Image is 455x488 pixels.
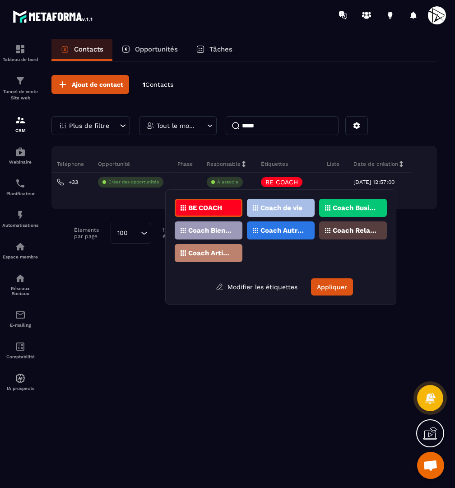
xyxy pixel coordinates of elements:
[261,160,288,168] p: Étiquettes
[187,39,241,61] a: Tâches
[2,57,38,62] p: Tableau de bord
[15,310,26,320] img: email
[74,45,103,53] p: Contacts
[112,39,187,61] a: Opportunités
[51,39,112,61] a: Contacts
[177,160,193,168] p: Phase
[260,205,302,211] p: Coach de vie
[333,227,376,234] p: Coach Relations
[265,179,298,185] p: BE COACH
[15,210,26,221] img: automations
[207,160,241,168] p: Responsable
[2,354,38,359] p: Comptabilité
[311,278,353,296] button: Appliquer
[2,191,38,196] p: Planificateur
[57,160,84,168] p: Téléphone
[209,279,304,295] button: Modifier les étiquettes
[15,241,26,252] img: automations
[57,178,78,186] a: +33
[353,179,395,185] p: [DATE] 12:57:00
[15,178,26,189] img: scheduler
[143,80,173,89] p: 1
[333,205,376,211] p: Coach Business
[2,334,38,366] a: accountantaccountantComptabilité
[111,223,151,244] div: Search for option
[353,160,398,168] p: Date de création
[2,89,38,101] p: Tunnel de vente Site web
[114,228,131,238] span: 100
[2,303,38,334] a: emailemailE-mailing
[108,179,159,185] p: Créer des opportunités
[2,235,38,266] a: automationsautomationsEspace membre
[2,223,38,228] p: Automatisations
[135,45,178,53] p: Opportunités
[2,160,38,164] p: Webinaire
[2,128,38,133] p: CRM
[15,75,26,86] img: formation
[13,8,94,24] img: logo
[2,203,38,235] a: automationsautomationsAutomatisations
[188,250,232,256] p: Coach Artistique
[74,227,106,239] p: Éléments par page
[2,171,38,203] a: schedulerschedulerPlanificateur
[15,273,26,284] img: social-network
[2,254,38,259] p: Espace membre
[417,452,444,479] div: Ouvrir le chat
[2,140,38,171] a: automationsautomationsWebinaire
[188,205,222,211] p: BE COACH
[15,373,26,384] img: automations
[131,228,139,238] input: Search for option
[51,75,129,94] button: Ajout de contact
[15,115,26,126] img: formation
[260,227,304,234] p: Coach Autres
[162,227,193,239] p: 1-1 sur 1 éléments
[69,122,109,129] p: Plus de filtre
[15,341,26,352] img: accountant
[15,146,26,157] img: automations
[2,108,38,140] a: formationformationCRM
[15,44,26,55] img: formation
[188,227,232,234] p: Coach Bien-être / Santé
[72,80,123,89] span: Ajout de contact
[209,45,232,53] p: Tâches
[2,266,38,303] a: social-networksocial-networkRéseaux Sociaux
[327,160,339,168] p: Liste
[217,179,238,185] p: À associe
[2,386,38,391] p: IA prospects
[2,323,38,328] p: E-mailing
[2,286,38,296] p: Réseaux Sociaux
[98,160,130,168] p: Opportunité
[2,37,38,69] a: formationformationTableau de bord
[145,81,173,88] span: Contacts
[157,122,197,129] p: Tout le monde
[2,69,38,108] a: formationformationTunnel de vente Site web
